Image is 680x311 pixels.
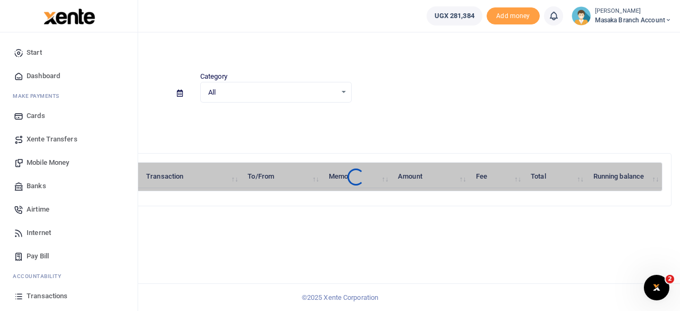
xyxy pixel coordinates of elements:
[40,115,671,127] p: Download
[487,7,540,25] li: Toup your wallet
[8,198,129,221] a: Airtime
[8,64,129,88] a: Dashboard
[27,47,42,58] span: Start
[595,7,671,16] small: [PERSON_NAME]
[572,6,671,26] a: profile-user [PERSON_NAME] Masaka Branch Account
[44,9,95,24] img: logo-large
[42,12,95,20] a: logo-small logo-large logo-large
[21,272,61,280] span: countability
[8,104,129,128] a: Cards
[40,46,671,57] h4: Statements
[27,157,69,168] span: Mobile Money
[8,284,129,308] a: Transactions
[422,6,487,26] li: Wallet ballance
[427,6,482,26] a: UGX 281,384
[200,71,227,82] label: Category
[27,251,49,262] span: Pay Bill
[487,7,540,25] span: Add money
[18,92,59,100] span: ake Payments
[8,174,129,198] a: Banks
[27,181,46,191] span: Banks
[572,6,591,26] img: profile-user
[8,88,129,104] li: M
[27,71,60,81] span: Dashboard
[8,221,129,245] a: Internet
[8,268,129,284] li: Ac
[8,245,129,268] a: Pay Bill
[208,87,336,98] span: All
[435,11,474,21] span: UGX 281,384
[27,111,45,121] span: Cards
[666,275,674,283] span: 2
[27,291,67,301] span: Transactions
[27,134,78,145] span: Xente Transfers
[8,151,129,174] a: Mobile Money
[27,204,49,215] span: Airtime
[644,275,669,300] iframe: Intercom live chat
[8,128,129,151] a: Xente Transfers
[27,228,51,238] span: Internet
[8,41,129,64] a: Start
[487,11,540,19] a: Add money
[595,15,671,25] span: Masaka Branch Account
